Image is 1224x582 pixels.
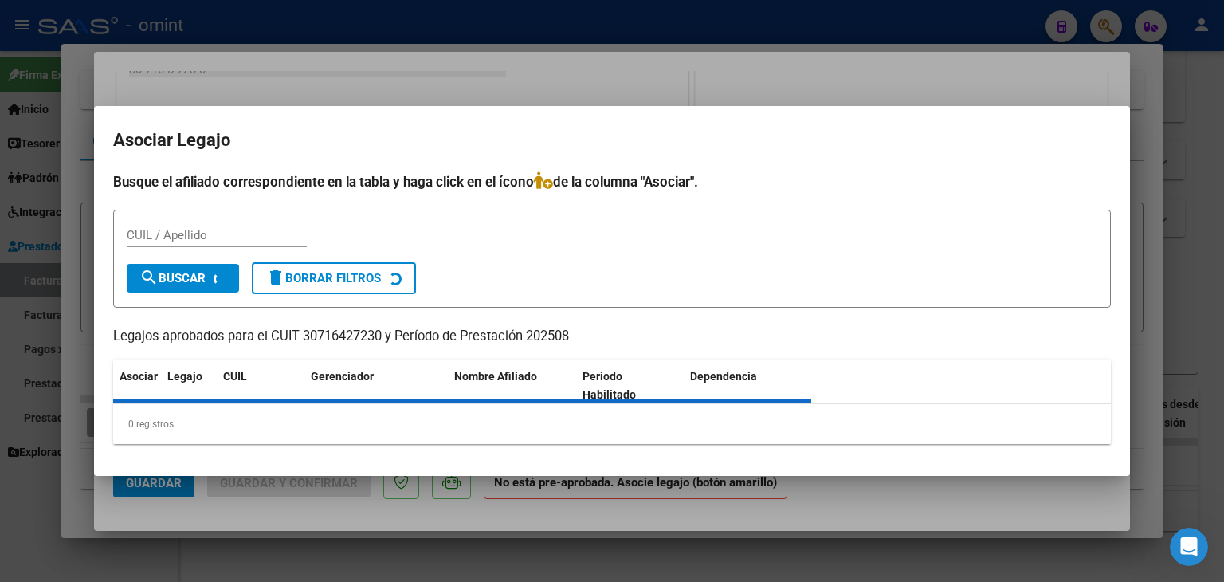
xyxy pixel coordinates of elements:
h2: Asociar Legajo [113,125,1111,155]
datatable-header-cell: Nombre Afiliado [448,360,576,412]
datatable-header-cell: Legajo [161,360,217,412]
datatable-header-cell: CUIL [217,360,304,412]
datatable-header-cell: Dependencia [684,360,812,412]
span: Borrar Filtros [266,271,381,285]
datatable-header-cell: Periodo Habilitado [576,360,684,412]
span: Nombre Afiliado [454,370,537,383]
p: Legajos aprobados para el CUIT 30716427230 y Período de Prestación 202508 [113,327,1111,347]
span: Periodo Habilitado [583,370,636,401]
span: Gerenciador [311,370,374,383]
mat-icon: search [139,268,159,287]
datatable-header-cell: Gerenciador [304,360,448,412]
span: Asociar [120,370,158,383]
span: Buscar [139,271,206,285]
span: Legajo [167,370,202,383]
span: Dependencia [690,370,757,383]
div: 0 registros [113,404,1111,444]
button: Borrar Filtros [252,262,416,294]
span: CUIL [223,370,247,383]
mat-icon: delete [266,268,285,287]
datatable-header-cell: Asociar [113,360,161,412]
button: Buscar [127,264,239,293]
iframe: Intercom live chat [1170,528,1208,566]
h4: Busque el afiliado correspondiente en la tabla y haga click en el ícono de la columna "Asociar". [113,171,1111,192]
